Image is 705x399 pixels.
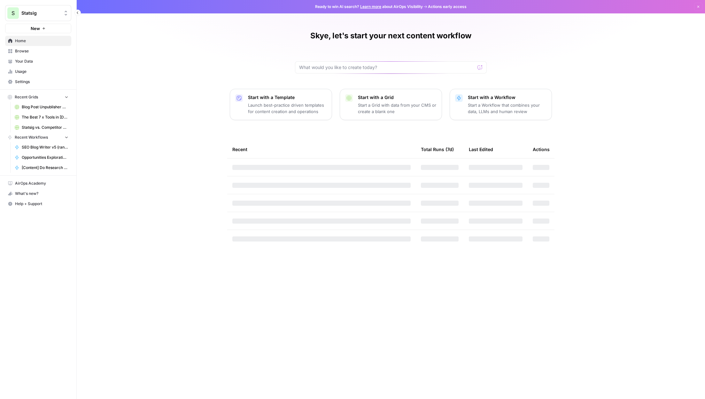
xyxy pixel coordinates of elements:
a: AirOps Academy [5,178,71,188]
button: New [5,24,71,33]
div: Last Edited [469,141,493,158]
span: Recent Grids [15,94,38,100]
span: Help + Support [15,201,68,207]
span: Browse [15,48,68,54]
a: Settings [5,77,71,87]
span: Usage [15,69,68,74]
p: Start with a Grid [358,94,437,101]
button: Recent Grids [5,92,71,102]
span: Blog Post Unpublisher Grid (master) [22,104,68,110]
span: Ready to win AI search? about AirOps Visibility [315,4,423,10]
a: Learn more [360,4,381,9]
a: [Content] Do Research Based on Title + Keyword [12,163,71,173]
span: Recent Workflows [15,134,48,140]
span: New [31,25,40,32]
p: Start a Workflow that combines your data, LLMs and human review [468,102,546,115]
div: Recent [232,141,411,158]
a: Your Data [5,56,71,66]
button: Recent Workflows [5,133,71,142]
span: AirOps Academy [15,180,68,186]
p: Start a Grid with data from your CMS or create a blank one [358,102,437,115]
span: Your Data [15,58,68,64]
a: Opportunities Exploration Workflow [12,152,71,163]
button: What's new? [5,188,71,199]
span: Actions early access [428,4,467,10]
button: Start with a TemplateLaunch best-practice driven templates for content creation and operations [230,89,332,120]
a: Statsig vs. Competitor v2 Grid [12,122,71,133]
a: Home [5,36,71,46]
a: The Best 7 x Tools in [DATE] Grid [12,112,71,122]
input: What would you like to create today? [299,64,475,71]
span: Statsig [21,10,60,16]
button: Workspace: Statsig [5,5,71,21]
span: Settings [15,79,68,85]
a: Browse [5,46,71,56]
button: Start with a GridStart a Grid with data from your CMS or create a blank one [340,89,442,120]
p: Start with a Template [248,94,327,101]
span: Home [15,38,68,44]
p: Launch best-practice driven templates for content creation and operations [248,102,327,115]
span: S [12,9,15,17]
button: Start with a WorkflowStart a Workflow that combines your data, LLMs and human review [450,89,552,120]
div: Actions [533,141,550,158]
span: Opportunities Exploration Workflow [22,155,68,160]
span: [Content] Do Research Based on Title + Keyword [22,165,68,171]
button: Help + Support [5,199,71,209]
a: Blog Post Unpublisher Grid (master) [12,102,71,112]
p: Start with a Workflow [468,94,546,101]
div: Total Runs (7d) [421,141,454,158]
a: SEO Blog Writer v5 (random date) [12,142,71,152]
a: Usage [5,66,71,77]
h1: Skye, let's start your next content workflow [310,31,471,41]
span: The Best 7 x Tools in [DATE] Grid [22,114,68,120]
span: Statsig vs. Competitor v2 Grid [22,125,68,130]
span: SEO Blog Writer v5 (random date) [22,144,68,150]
